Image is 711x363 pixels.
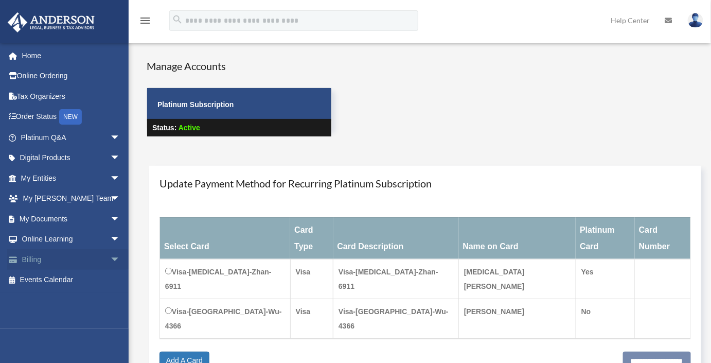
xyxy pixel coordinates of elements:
span: arrow_drop_down [110,209,131,230]
span: arrow_drop_down [110,148,131,169]
a: Billingarrow_drop_down [7,249,136,270]
th: Card Description [333,217,459,259]
td: No [576,299,635,339]
span: Active [179,124,200,132]
th: Name on Card [459,217,576,259]
h4: Manage Accounts [147,59,332,73]
td: Visa [290,259,333,299]
a: Digital Productsarrow_drop_down [7,148,136,168]
strong: Platinum Subscription [157,100,234,109]
a: Online Learningarrow_drop_down [7,229,136,250]
i: search [172,14,183,25]
a: Online Ordering [7,66,136,87]
span: arrow_drop_down [110,188,131,210]
div: NEW [59,109,82,125]
span: arrow_drop_down [110,127,131,148]
th: Platinum Card [576,217,635,259]
td: Visa [290,299,333,339]
a: Tax Organizers [7,86,136,107]
td: Visa-[MEDICAL_DATA]-Zhan-6911 [160,259,291,299]
span: arrow_drop_down [110,229,131,250]
th: Card Number [635,217,690,259]
strong: Status: [152,124,176,132]
h4: Update Payment Method for Recurring Platinum Subscription [159,176,691,191]
a: Home [7,45,136,66]
td: Visa-[GEOGRAPHIC_DATA]-Wu-4366 [160,299,291,339]
img: Anderson Advisors Platinum Portal [5,12,98,32]
a: My Entitiesarrow_drop_down [7,168,136,188]
a: menu [139,18,151,27]
td: [PERSON_NAME] [459,299,576,339]
td: [MEDICAL_DATA][PERSON_NAME] [459,259,576,299]
td: Visa-[MEDICAL_DATA]-Zhan-6911 [333,259,459,299]
img: User Pic [688,13,703,28]
span: arrow_drop_down [110,168,131,189]
i: menu [139,14,151,27]
a: Events Calendar [7,270,136,290]
a: My Documentsarrow_drop_down [7,209,136,229]
th: Card Type [290,217,333,259]
span: arrow_drop_down [110,249,131,270]
td: Visa-[GEOGRAPHIC_DATA]-Wu-4366 [333,299,459,339]
th: Select Card [160,217,291,259]
a: Platinum Q&Aarrow_drop_down [7,127,136,148]
a: My [PERSON_NAME] Teamarrow_drop_down [7,188,136,209]
a: Order StatusNEW [7,107,136,128]
td: Yes [576,259,635,299]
